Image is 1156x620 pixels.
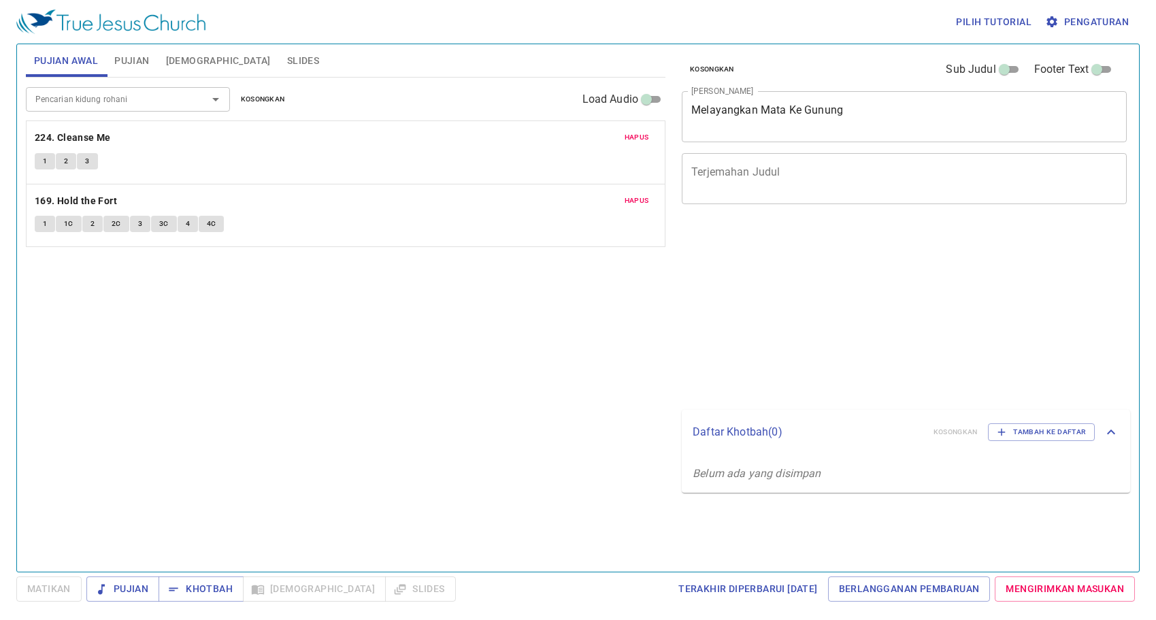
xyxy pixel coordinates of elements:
button: Kosongkan [682,61,742,78]
b: 169. Hold the Fort [35,193,117,210]
span: 3 [138,218,142,230]
span: 2C [112,218,121,230]
span: 1C [64,218,73,230]
iframe: from-child [676,218,1040,404]
span: Tambah ke Daftar [997,426,1086,438]
button: 3 [130,216,150,232]
span: Footer Text [1034,61,1089,78]
span: Load Audio [582,91,639,108]
span: Hapus [625,131,649,144]
button: Kosongkan [233,91,293,108]
button: Hapus [616,193,657,209]
button: Pilih tutorial [951,10,1037,35]
span: Kosongkan [690,63,734,76]
i: Belum ada yang disimpan [693,467,821,480]
a: Berlangganan Pembaruan [828,576,991,602]
span: 3 [85,155,89,167]
button: Khotbah [159,576,244,602]
textarea: Melayangkan Mata Ke Gunung [691,103,1117,129]
p: Daftar Khotbah ( 0 ) [693,424,923,440]
button: 2C [103,216,129,232]
button: 3C [151,216,177,232]
button: 224. Cleanse Me [35,129,113,146]
span: Terakhir Diperbarui [DATE] [678,581,817,598]
button: Tambah ke Daftar [988,423,1095,441]
span: Pujian [97,581,148,598]
button: 4C [199,216,225,232]
span: Pujian Awal [34,52,98,69]
button: 1 [35,216,55,232]
span: Slides [287,52,319,69]
span: 2 [90,218,95,230]
span: 2 [64,155,68,167]
span: Mengirimkan Masukan [1006,581,1124,598]
button: 2 [82,216,103,232]
a: Mengirimkan Masukan [995,576,1135,602]
span: Hapus [625,195,649,207]
button: 169. Hold the Fort [35,193,120,210]
span: Khotbah [169,581,233,598]
button: 2 [56,153,76,169]
b: 224. Cleanse Me [35,129,111,146]
span: 4C [207,218,216,230]
span: Sub Judul [946,61,995,78]
span: 3C [159,218,169,230]
button: 1C [56,216,82,232]
a: Terakhir Diperbarui [DATE] [673,576,823,602]
span: [DEMOGRAPHIC_DATA] [166,52,271,69]
button: 3 [77,153,97,169]
button: Pujian [86,576,159,602]
span: Berlangganan Pembaruan [839,581,980,598]
button: 4 [178,216,198,232]
span: Pujian [114,52,149,69]
span: Pilih tutorial [956,14,1031,31]
button: 1 [35,153,55,169]
div: Daftar Khotbah(0)KosongkanTambah ke Daftar [682,410,1130,455]
span: 1 [43,218,47,230]
span: 1 [43,155,47,167]
span: Kosongkan [241,93,285,105]
span: 4 [186,218,190,230]
button: Open [206,90,225,109]
button: Hapus [616,129,657,146]
span: Pengaturan [1048,14,1129,31]
img: True Jesus Church [16,10,205,34]
button: Pengaturan [1042,10,1134,35]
